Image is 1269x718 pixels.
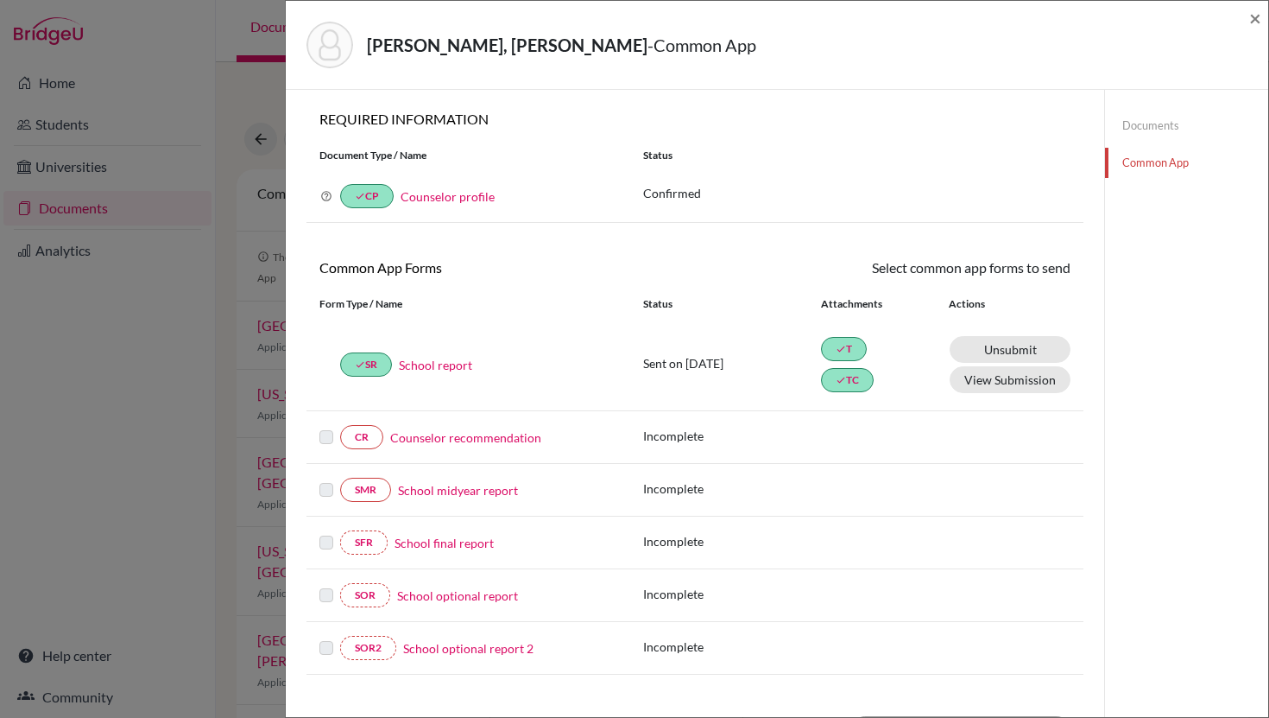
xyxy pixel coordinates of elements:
[647,35,756,55] span: - Common App
[367,35,647,55] strong: [PERSON_NAME], [PERSON_NAME]
[397,587,518,605] a: School optional report
[340,184,394,208] a: doneCP
[355,359,365,370] i: done
[395,534,494,552] a: School final report
[950,366,1070,393] button: View Submission
[821,368,874,392] a: doneTC
[1105,111,1268,141] a: Documents
[1105,148,1268,178] a: Common App
[928,296,1035,312] div: Actions
[340,583,390,607] a: SOR
[355,191,365,201] i: done
[695,257,1083,278] div: Select common app forms to send
[401,189,495,204] a: Counselor profile
[1249,5,1261,30] span: ×
[643,296,821,312] div: Status
[403,639,533,658] a: School optional report 2
[340,425,383,449] a: CR
[643,480,821,498] p: Incomplete
[821,337,867,361] a: doneT
[399,356,472,374] a: School report
[306,259,695,276] h6: Common App Forms
[643,532,821,550] p: Incomplete
[340,636,396,660] a: SOR2
[643,354,821,372] p: Sent on [DATE]
[306,296,630,312] div: Form Type / Name
[643,585,821,603] p: Incomplete
[836,344,846,354] i: done
[836,375,846,385] i: done
[821,296,928,312] div: Attachments
[340,478,391,502] a: SMR
[950,336,1070,363] a: Unsubmit
[643,184,1070,202] p: Confirmed
[630,148,1083,163] div: Status
[340,531,388,555] a: SFR
[306,148,630,163] div: Document Type / Name
[643,427,821,445] p: Incomplete
[643,638,821,656] p: Incomplete
[340,353,392,377] a: doneSR
[398,481,518,499] a: School midyear report
[306,111,1083,127] h6: REQUIRED INFORMATION
[390,429,541,447] a: Counselor recommendation
[1249,8,1261,29] button: Close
